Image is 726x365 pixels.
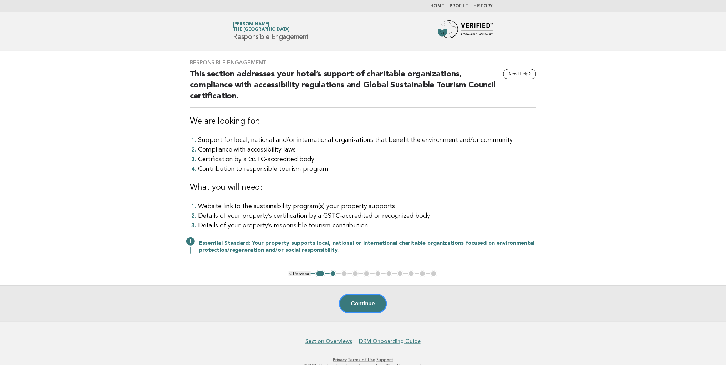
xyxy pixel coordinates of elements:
[190,182,536,193] h3: What you will need:
[339,294,387,313] button: Continue
[438,20,493,42] img: Forbes Travel Guide
[198,135,536,145] li: Support for local, national and/or international organizations that benefit the environment and/o...
[152,357,574,363] p: · ·
[474,4,493,8] a: History
[305,338,352,345] a: Section Overviews
[330,270,337,277] button: 2
[198,201,536,211] li: Website link to the sustainability program(s) your property supports
[233,28,290,32] span: The [GEOGRAPHIC_DATA]
[199,240,536,254] p: Essential Standard: Your property supports local, national or international charitable organizati...
[333,357,347,362] a: Privacy
[233,22,290,32] a: [PERSON_NAME]The [GEOGRAPHIC_DATA]
[233,22,309,40] h1: Responsible Engagement
[198,164,536,174] li: Contribution to responsible tourism program
[450,4,468,8] a: Profile
[198,155,536,164] li: Certification by a GSTC-accredited body
[190,69,536,108] h2: This section addresses your hotel’s support of charitable organizations, compliance with accessib...
[198,221,536,230] li: Details of your property’s responsible tourism contribution
[190,59,536,66] h3: Responsible Engagement
[315,270,325,277] button: 1
[198,211,536,221] li: Details of your property’s certification by a GSTC-accredited or recognized body
[289,271,310,276] button: < Previous
[503,69,536,79] button: Need Help?
[198,145,536,155] li: Compliance with accessibility laws
[190,116,536,127] h3: We are looking for:
[376,357,393,362] a: Support
[359,338,421,345] a: DRM Onboarding Guide
[431,4,444,8] a: Home
[348,357,375,362] a: Terms of Use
